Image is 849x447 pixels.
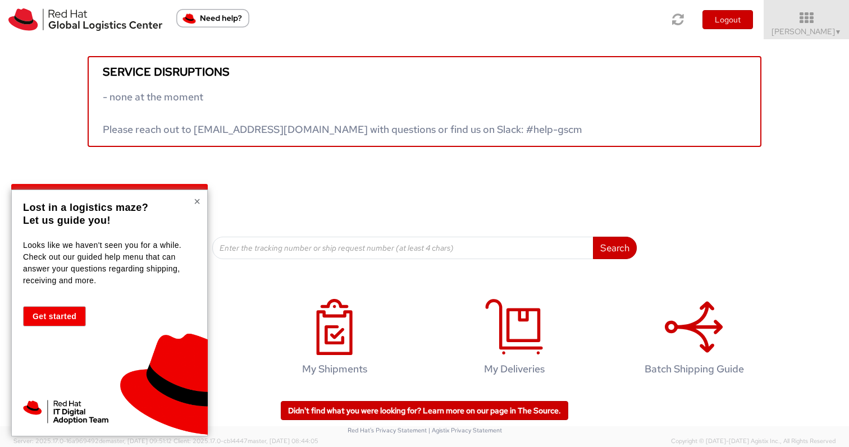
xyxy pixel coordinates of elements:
a: Batch Shipping Guide [610,287,778,392]
strong: Let us guide you! [23,215,111,226]
button: Logout [702,10,753,29]
button: Search [593,237,637,259]
button: Get started [23,306,86,326]
span: master, [DATE] 09:51:12 [106,437,172,445]
span: [PERSON_NAME] [772,26,842,36]
span: ▼ [835,27,842,36]
span: Client: 2025.17.0-cb14447 [174,437,318,445]
a: | Agistix Privacy Statement [428,426,502,434]
img: rh-logistics-00dfa346123c4ec078e1.svg [8,8,162,31]
h5: Service disruptions [103,66,746,78]
a: My Shipments [250,287,419,392]
h4: Batch Shipping Guide [622,363,766,375]
a: Service disruptions - none at the moment Please reach out to [EMAIL_ADDRESS][DOMAIN_NAME] with qu... [88,56,761,147]
span: Copyright © [DATE]-[DATE] Agistix Inc., All Rights Reserved [671,437,836,446]
button: Close [194,196,200,207]
a: Didn't find what you were looking for? Learn more on our page in The Source. [281,401,568,420]
h4: My Deliveries [442,363,587,375]
a: My Deliveries [430,287,599,392]
strong: Lost in a logistics maze? [23,202,148,213]
span: Server: 2025.17.0-16a969492de [13,437,172,445]
button: Need help? [176,9,249,27]
a: Red Hat's Privacy Statement [348,426,427,434]
input: Enter the tracking number or ship request number (at least 4 chars) [212,237,594,259]
span: - none at the moment Please reach out to [EMAIL_ADDRESS][DOMAIN_NAME] with questions or find us o... [103,90,582,136]
h4: My Shipments [262,363,407,375]
p: Looks like we haven't seen you for a while. Check out our guided help menu that can answer your q... [23,239,193,287]
span: master, [DATE] 08:44:05 [248,437,318,445]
